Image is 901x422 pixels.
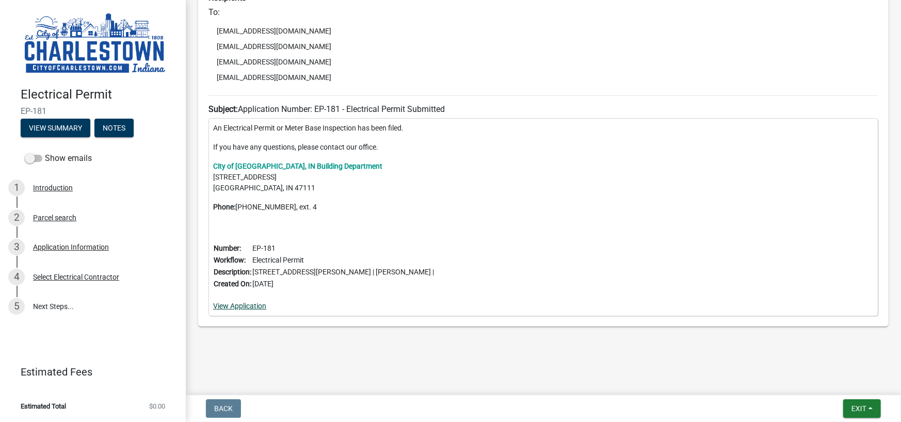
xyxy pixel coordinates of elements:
p: [PHONE_NUMBER], ext. 4 [213,202,874,213]
p: An Electrical Permit or Meter Base Inspection has been filed. [213,123,874,134]
div: 1 [8,180,25,196]
h4: Electrical Permit [21,87,178,102]
h6: Application Number: EP-181 - Electrical Permit Submitted [208,104,878,114]
strong: Phone: [213,203,235,211]
li: [EMAIL_ADDRESS][DOMAIN_NAME] [208,39,878,54]
button: View Summary [21,119,90,137]
div: Parcel search [33,214,76,221]
a: City of [GEOGRAPHIC_DATA], IN Building Department [213,162,382,170]
li: [EMAIL_ADDRESS][DOMAIN_NAME] [208,54,878,70]
span: $0.00 [149,403,165,410]
button: Exit [843,399,881,418]
strong: Subject: [208,104,238,114]
span: Back [214,404,233,413]
wm-modal-confirm: Notes [94,124,134,133]
b: Description: [214,268,251,276]
b: Number: [214,244,241,252]
img: City of Charlestown, Indiana [21,11,169,76]
b: Workflow: [214,256,246,264]
li: [EMAIL_ADDRESS][DOMAIN_NAME] [208,23,878,39]
div: 5 [8,298,25,315]
p: [STREET_ADDRESS] [GEOGRAPHIC_DATA], IN 47111 [213,161,874,193]
td: EP-181 [252,242,435,254]
button: Notes [94,119,134,137]
div: Select Electrical Contractor [33,273,119,281]
td: [DATE] [252,278,435,290]
span: EP-181 [21,106,165,116]
div: Introduction [33,184,73,191]
span: Exit [851,404,866,413]
label: Show emails [25,152,92,165]
p: If you have any questions, please contact our office. [213,142,874,153]
li: [EMAIL_ADDRESS][DOMAIN_NAME] [208,70,878,85]
td: [STREET_ADDRESS][PERSON_NAME] | [PERSON_NAME] | [252,266,435,278]
button: Back [206,399,241,418]
a: View Application [213,302,266,310]
a: Estimated Fees [8,362,169,382]
td: Electrical Permit [252,254,435,266]
div: Application Information [33,244,109,251]
b: Created On: [214,280,251,288]
wm-modal-confirm: Summary [21,124,90,133]
div: 4 [8,269,25,285]
h6: To: [208,7,878,17]
div: 3 [8,239,25,255]
span: Estimated Total [21,403,66,410]
div: 2 [8,209,25,226]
